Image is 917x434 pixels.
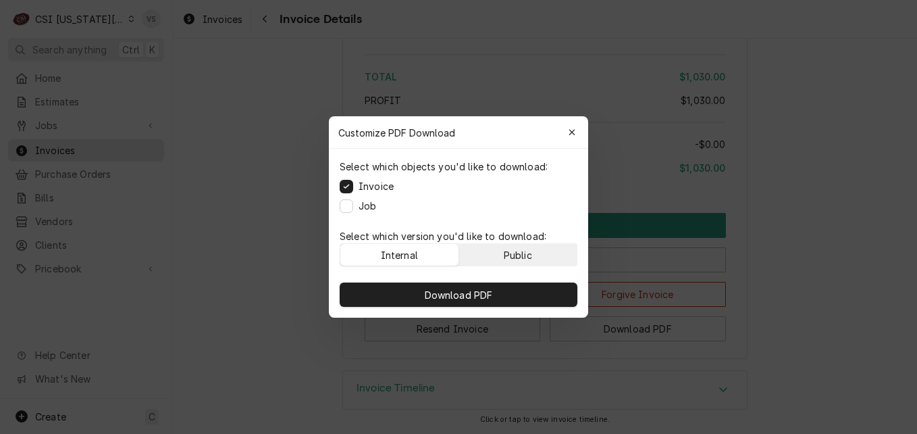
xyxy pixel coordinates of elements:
div: Internal [381,248,418,262]
label: Job [359,199,376,213]
div: Customize PDF Download [329,116,588,149]
p: Select which objects you'd like to download: [340,160,548,174]
span: Download PDF [422,288,496,302]
div: Public [504,248,532,262]
button: Download PDF [340,283,577,307]
p: Select which version you'd like to download: [340,229,577,243]
label: Invoice [359,179,394,193]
